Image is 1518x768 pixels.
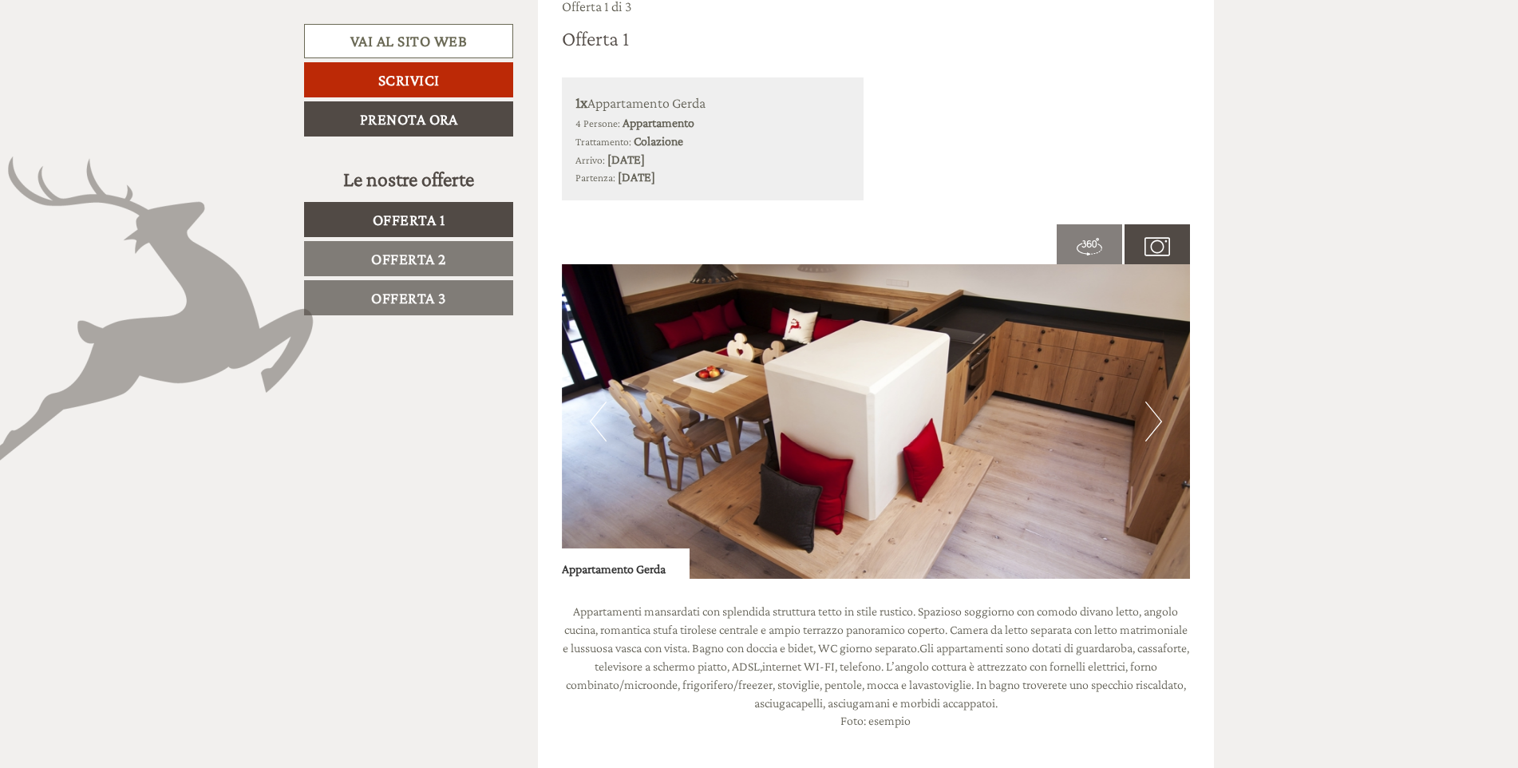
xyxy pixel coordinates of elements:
[304,24,513,58] a: Vai al sito web
[575,117,620,129] small: 4 Persone:
[575,93,587,111] b: 1x
[562,264,1191,579] img: image
[562,24,629,53] div: Offerta 1
[1144,234,1170,259] img: camera.svg
[24,77,212,89] small: 13:11
[371,250,446,267] span: Offerta 2
[575,136,631,148] small: Trattamento:
[373,211,445,228] span: Offerta 1
[575,172,615,184] small: Partenza:
[623,116,694,129] b: Appartamento
[575,154,605,166] small: Arrivo:
[284,12,346,39] div: lunedì
[304,62,513,97] a: Scrivici
[590,402,607,441] button: Previous
[371,289,446,307] span: Offerta 3
[1145,402,1162,441] button: Next
[607,152,645,166] b: [DATE]
[1077,234,1102,259] img: 360-grad.svg
[634,134,683,148] b: Colazione
[540,414,630,449] button: Invia
[24,46,212,59] div: Zin Senfter Residence
[618,170,655,184] b: [DATE]
[562,548,690,579] div: Appartamento Gerda
[304,101,513,137] a: Prenota ora
[12,43,220,92] div: Buon giorno, come possiamo aiutarla?
[304,164,513,194] div: Le nostre offerte
[575,91,851,114] div: Appartamento Gerda
[562,603,1191,730] p: Appartamenti mansardati con splendida struttura tetto in stile rustico. Spazioso soggiorno con co...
